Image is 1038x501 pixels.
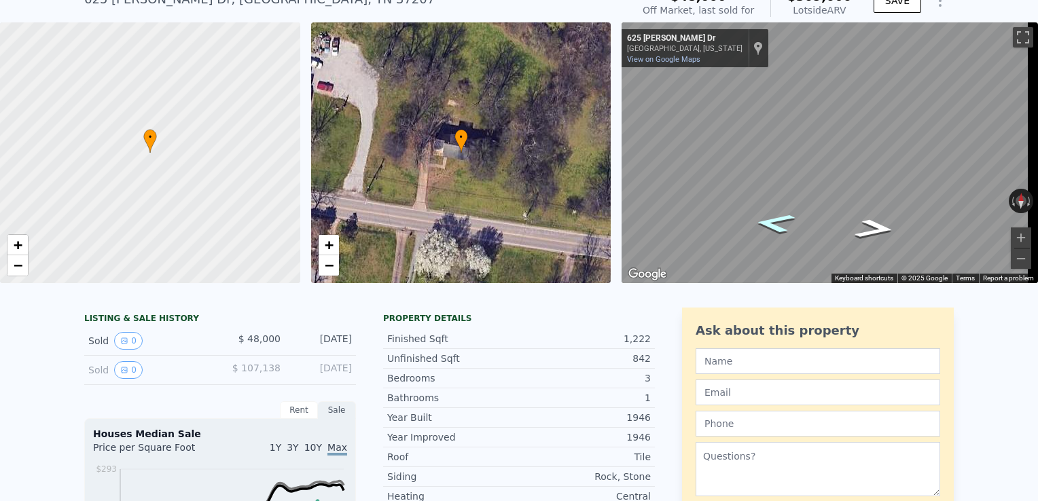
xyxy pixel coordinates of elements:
[291,332,352,350] div: [DATE]
[625,265,670,283] img: Google
[696,321,940,340] div: Ask about this property
[696,348,940,374] input: Name
[324,257,333,274] span: −
[84,313,356,327] div: LISTING & SALE HISTORY
[14,236,22,253] span: +
[1013,27,1033,48] button: Toggle fullscreen view
[114,332,143,350] button: View historical data
[270,442,281,453] span: 1Y
[627,55,700,64] a: View on Google Maps
[625,265,670,283] a: Open this area in Google Maps (opens a new window)
[519,411,651,424] div: 1946
[1009,189,1016,213] button: Rotate counterclockwise
[1026,189,1034,213] button: Rotate clockwise
[519,332,651,346] div: 1,222
[93,427,347,441] div: Houses Median Sale
[838,215,912,244] path: Go East, Ewing Dr
[643,3,754,17] div: Off Market, last sold for
[387,332,519,346] div: Finished Sqft
[696,411,940,437] input: Phone
[1016,189,1026,213] button: Reset the view
[519,450,651,464] div: Tile
[627,33,742,44] div: 625 [PERSON_NAME] Dr
[88,361,209,379] div: Sold
[143,129,157,153] div: •
[383,313,655,324] div: Property details
[304,442,322,453] span: 10Y
[737,208,812,238] path: Go West, Ewing Dr
[96,464,117,474] tspan: $293
[519,391,651,405] div: 1
[622,22,1038,283] div: Map
[519,371,651,385] div: 3
[232,363,281,373] span: $ 107,138
[238,333,281,344] span: $ 48,000
[93,441,220,462] div: Price per Square Foot
[387,411,519,424] div: Year Built
[280,401,318,419] div: Rent
[835,274,893,283] button: Keyboard shortcuts
[787,3,852,17] div: Lotside ARV
[287,442,298,453] span: 3Y
[983,274,1034,282] a: Report a problem
[387,450,519,464] div: Roof
[454,129,468,153] div: •
[627,44,742,53] div: [GEOGRAPHIC_DATA], [US_STATE]
[519,430,651,444] div: 1946
[1011,248,1031,269] button: Zoom out
[14,257,22,274] span: −
[753,41,763,56] a: Show location on map
[387,470,519,483] div: Siding
[519,470,651,483] div: Rock, Stone
[88,332,209,350] div: Sold
[114,361,143,379] button: View historical data
[901,274,948,282] span: © 2025 Google
[1011,227,1031,248] button: Zoom in
[318,401,356,419] div: Sale
[387,352,519,365] div: Unfinished Sqft
[387,371,519,385] div: Bedrooms
[7,255,28,276] a: Zoom out
[387,391,519,405] div: Bathrooms
[622,22,1038,283] div: Street View
[324,236,333,253] span: +
[327,442,347,456] span: Max
[143,131,157,143] span: •
[956,274,975,282] a: Terms (opens in new tab)
[7,235,28,255] a: Zoom in
[291,361,352,379] div: [DATE]
[519,352,651,365] div: 842
[319,255,339,276] a: Zoom out
[696,379,940,405] input: Email
[387,430,519,444] div: Year Improved
[454,131,468,143] span: •
[319,235,339,255] a: Zoom in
